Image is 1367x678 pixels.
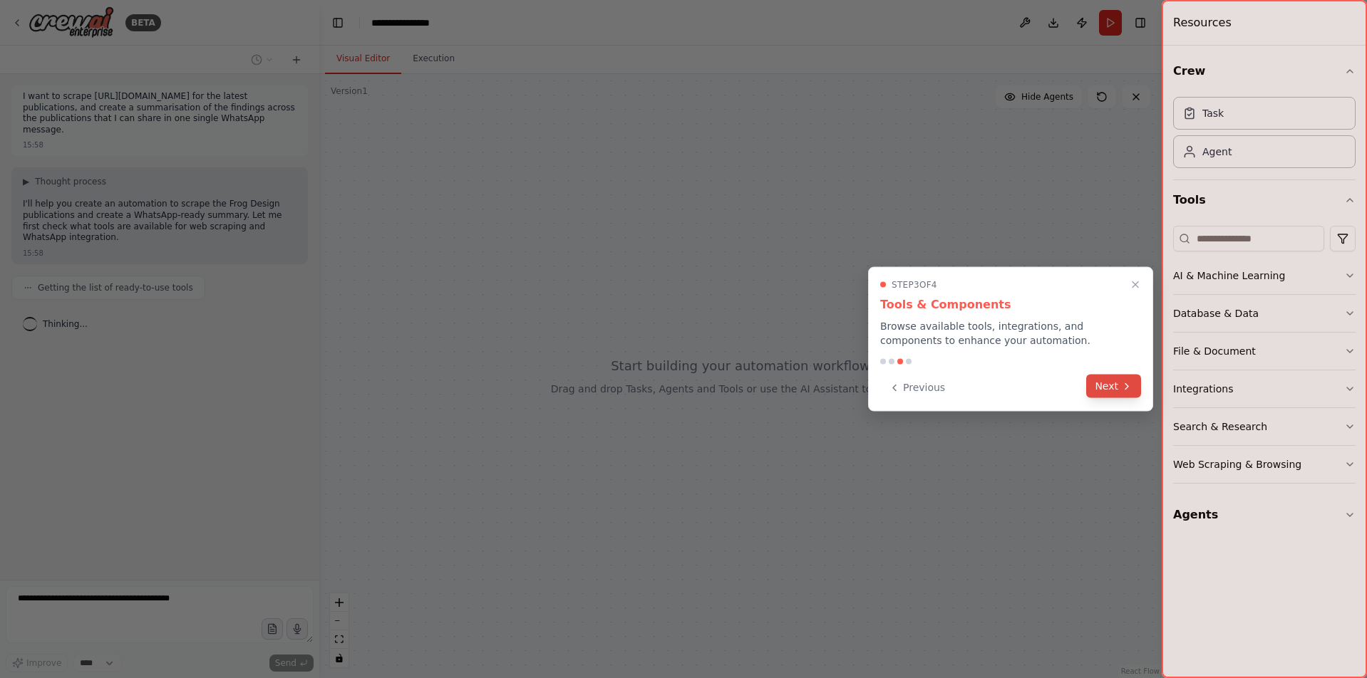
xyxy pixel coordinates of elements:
[328,13,348,33] button: Hide left sidebar
[880,319,1141,348] p: Browse available tools, integrations, and components to enhance your automation.
[1086,375,1141,398] button: Next
[880,376,954,400] button: Previous
[880,296,1141,313] h3: Tools & Components
[892,279,937,291] span: Step 3 of 4
[1127,276,1144,293] button: Close walkthrough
